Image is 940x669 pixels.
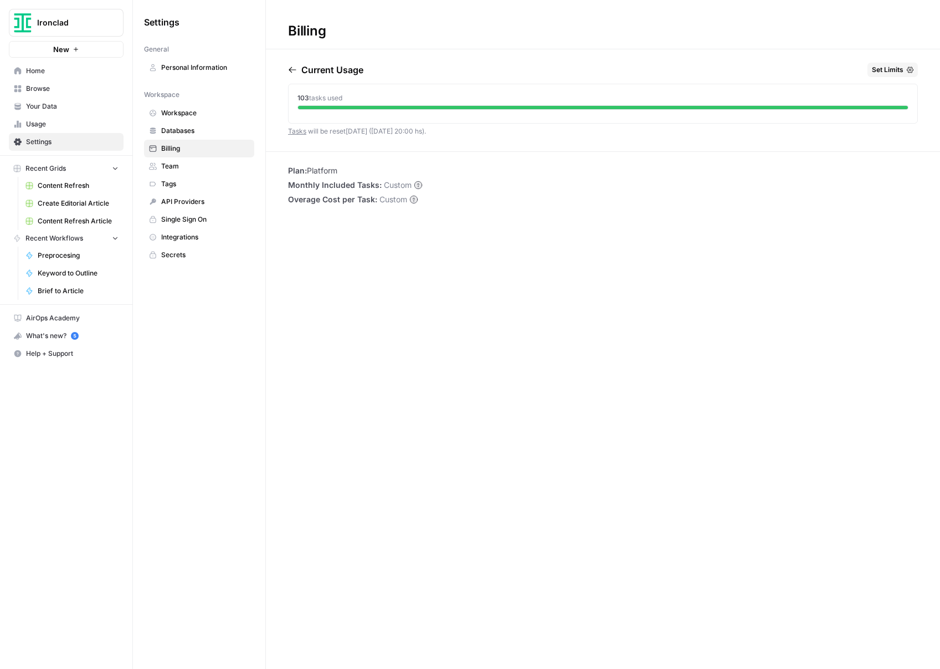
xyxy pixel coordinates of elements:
span: Tags [161,179,249,189]
a: Databases [144,122,254,140]
a: Single Sign On [144,211,254,228]
a: Secrets [144,246,254,264]
span: Custom [379,194,407,205]
p: Current Usage [301,63,363,76]
span: Single Sign On [161,215,249,224]
span: Content Refresh [38,181,119,191]
span: Browse [26,84,119,94]
span: 103 [297,94,309,102]
a: API Providers [144,193,254,211]
li: Platform [288,165,423,176]
a: Your Data [9,98,124,115]
a: Content Refresh [20,177,124,195]
a: AirOps Academy [9,309,124,327]
span: Overage Cost per Task: [288,194,377,205]
span: Workspace [144,90,179,100]
a: Content Refresh Article [20,212,124,230]
img: Ironclad Logo [13,13,33,33]
span: Billing [161,144,249,154]
span: Custom [384,180,412,191]
a: Create Editorial Article [20,195,124,212]
span: Settings [26,137,119,147]
span: General [144,44,169,54]
span: tasks used [309,94,342,102]
span: Preprocesing [38,251,119,261]
a: Usage [9,115,124,133]
span: will be reset [DATE] ([DATE] 20:00 hs) . [288,127,426,135]
span: Plan: [288,166,307,175]
a: Settings [9,133,124,151]
span: Usage [26,119,119,129]
a: Browse [9,80,124,98]
a: Integrations [144,228,254,246]
span: Workspace [161,108,249,118]
a: Preprocesing [20,247,124,264]
button: Help + Support [9,345,124,362]
span: Your Data [26,101,119,111]
span: Recent Grids [25,164,66,173]
a: Team [144,157,254,175]
span: Recent Workflows [25,233,83,243]
a: Brief to Article [20,282,124,300]
button: What's new? 5 [9,327,124,345]
span: Home [26,66,119,76]
button: Recent Workflows [9,230,124,247]
button: Recent Grids [9,160,124,177]
span: Keyword to Outline [38,268,119,278]
span: Create Editorial Article [38,198,119,208]
span: Personal Information [161,63,249,73]
span: Help + Support [26,349,119,359]
span: Monthly Included Tasks: [288,180,382,191]
span: Brief to Article [38,286,119,296]
a: Tags [144,175,254,193]
span: Settings [144,16,179,29]
a: Billing [144,140,254,157]
span: Content Refresh Article [38,216,119,226]
button: Set Limits [867,63,918,77]
text: 5 [73,333,76,339]
span: API Providers [161,197,249,207]
a: Personal Information [144,59,254,76]
a: Keyword to Outline [20,264,124,282]
a: 5 [71,332,79,340]
a: Tasks [288,127,306,135]
a: Home [9,62,124,80]
div: Billing [266,22,348,40]
span: Databases [161,126,249,136]
span: Ironclad [37,17,104,28]
div: What's new? [9,328,123,344]
span: Team [161,161,249,171]
button: New [9,41,124,58]
a: Workspace [144,104,254,122]
span: Set Limits [872,65,903,75]
span: AirOps Academy [26,313,119,323]
span: Integrations [161,232,249,242]
span: Secrets [161,250,249,260]
span: New [53,44,69,55]
button: Workspace: Ironclad [9,9,124,37]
